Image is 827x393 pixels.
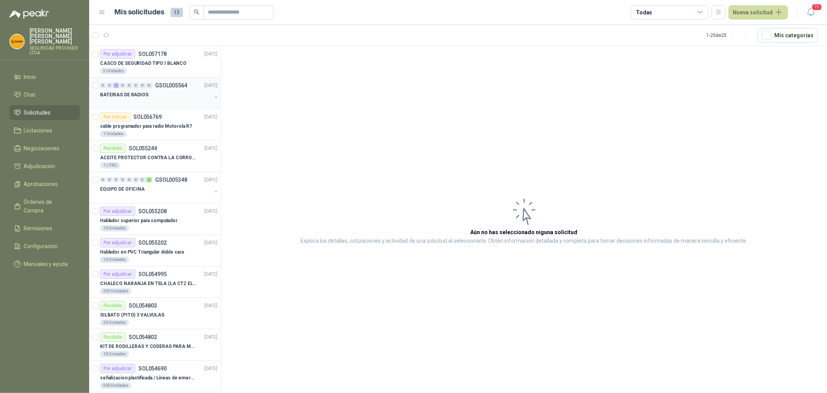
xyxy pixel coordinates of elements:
[301,236,748,246] p: Explora los detalles, cotizaciones y actividad de una solicitud al seleccionarla. Obtén informaci...
[129,146,157,151] p: SOL055244
[9,141,80,156] a: Negociaciones
[24,198,73,215] span: Órdenes de Compra
[107,83,112,88] div: 0
[100,374,197,382] p: señalizacion plastificada / Líneas de emergencia
[9,195,80,218] a: Órdenes de Compra
[100,144,126,153] div: Recibido
[100,288,131,294] div: 200 Unidades
[204,302,218,310] p: [DATE]
[204,271,218,278] p: [DATE]
[204,82,218,89] p: [DATE]
[100,207,135,216] div: Por adjudicar
[89,109,221,141] a: Por cotizarSOL056769[DATE] cable programador para radio Motorola R71 Unidades
[811,3,822,11] span: 11
[100,249,184,256] p: Hablador en PVC Triangular doble cara
[120,177,126,183] div: 0
[24,260,68,268] span: Manuales y ayuda
[138,271,167,277] p: SOL054995
[100,257,129,263] div: 10 Unidades
[729,5,788,19] button: Nueva solicitud
[138,51,167,57] p: SOL057178
[9,70,80,84] a: Inicio
[636,8,652,17] div: Todas
[9,123,80,138] a: Licitaciones
[100,332,126,342] div: Recibido
[9,159,80,174] a: Adjudicación
[129,334,157,340] p: SOL054802
[9,221,80,236] a: Remisiones
[120,83,126,88] div: 0
[100,112,130,122] div: Por cotizar
[100,343,197,350] p: KIT DE RODILLERAS Y CODERAS PARA MOTORIZADO
[24,108,51,117] span: Solicitudes
[194,9,199,15] span: search
[24,242,58,250] span: Configuración
[146,83,152,88] div: 0
[204,145,218,152] p: [DATE]
[89,203,221,235] a: Por adjudicarSOL055208[DATE] Hablador superior para computador10 Unidades
[204,365,218,372] p: [DATE]
[204,113,218,121] p: [DATE]
[171,8,183,17] span: 13
[100,123,192,130] p: cable programador para radio Motorola R7
[100,175,219,200] a: 0 0 0 0 0 0 0 3 GSOL005348[DATE] EQUIPO DE OFICINA
[29,28,80,44] p: [PERSON_NAME] [PERSON_NAME] [PERSON_NAME]
[133,177,139,183] div: 0
[9,257,80,271] a: Manuales y ayuda
[155,83,187,88] p: GSOL005564
[89,266,221,298] a: Por adjudicarSOL054995[DATE] CHALECO NARANJA EN TELA (LA CTZ ELEGIDA DEBE ENVIAR MUESTRA)200 Unid...
[140,83,145,88] div: 0
[138,366,167,371] p: SOL054690
[9,177,80,191] a: Aprobaciones
[146,177,152,183] div: 3
[9,105,80,120] a: Solicitudes
[100,351,129,357] div: 10 Unidades
[113,83,119,88] div: 2
[100,217,178,224] p: Hablador superior para computador
[100,301,126,310] div: Recibido
[24,180,58,188] span: Aprobaciones
[89,329,221,361] a: RecibidoSOL054802[DATE] KIT DE RODILLERAS Y CODERAS PARA MOTORIZADO10 Unidades
[100,60,186,67] p: CASCO DE SEGURIDAD TIPO I BLANCO
[471,228,578,236] h3: Aún no has seleccionado niguna solicitud
[29,46,80,55] p: SEGURIDAD PROVISER LTDA
[140,177,145,183] div: 0
[89,298,221,329] a: RecibidoSOL054803[DATE] SILBATO (PITO) 3 VALVULAS20 Unidades
[100,320,129,326] div: 20 Unidades
[133,114,162,120] p: SOL056769
[24,126,53,135] span: Licitaciones
[204,208,218,215] p: [DATE]
[100,81,219,106] a: 0 0 2 0 0 0 0 0 GSOL005564[DATE] BATERIAS DE RADIOS
[100,270,135,279] div: Por adjudicar
[24,90,36,99] span: Chat
[204,176,218,184] p: [DATE]
[100,83,106,88] div: 0
[100,311,164,319] p: SILBATO (PITO) 3 VALVULAS
[24,144,60,153] span: Negociaciones
[100,225,129,231] div: 10 Unidades
[100,177,106,183] div: 0
[9,239,80,254] a: Configuración
[204,50,218,58] p: [DATE]
[100,280,197,287] p: CHALECO NARANJA EN TELA (LA CTZ ELEGIDA DEBE ENVIAR MUESTRA)
[706,29,751,42] div: 1 - 25 de 25
[100,238,135,247] div: Por adjudicar
[100,383,131,389] div: 500 Unidades
[126,83,132,88] div: 0
[155,177,187,183] p: GSOL005348
[24,73,36,81] span: Inicio
[24,162,55,170] span: Adjudicación
[115,7,164,18] h1: Mis solicitudes
[100,154,197,162] p: ACEITE PROTECTOR CONTRA LA CORROSION - PARA LIMPIEZA DE ARMAMENTO
[9,87,80,102] a: Chat
[204,334,218,341] p: [DATE]
[129,303,157,308] p: SOL054803
[9,9,49,19] img: Logo peakr
[758,28,818,43] button: Mís categorías
[204,239,218,247] p: [DATE]
[138,240,167,245] p: SOL055202
[89,361,221,392] a: Por adjudicarSOL054690[DATE] señalizacion plastificada / Líneas de emergencia500 Unidades
[107,177,112,183] div: 0
[100,364,135,373] div: Por adjudicar
[100,186,145,193] p: EQUIPO DE OFICINA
